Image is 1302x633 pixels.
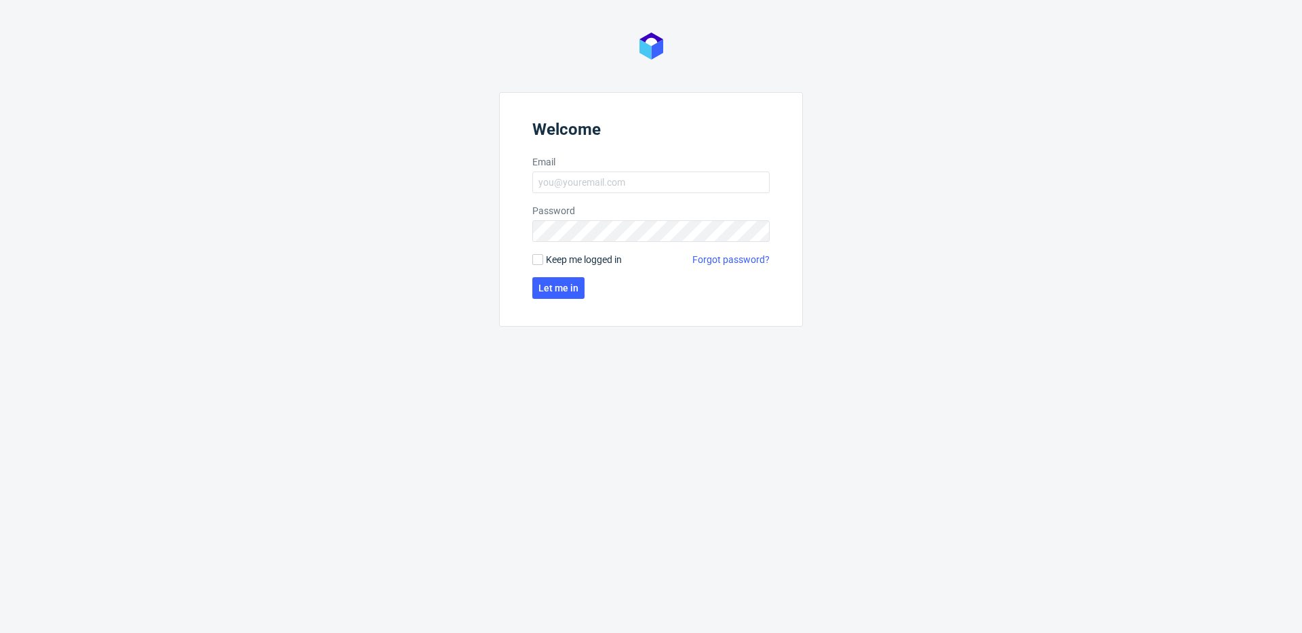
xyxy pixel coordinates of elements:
button: Let me in [532,277,585,299]
label: Password [532,204,770,218]
header: Welcome [532,120,770,144]
input: you@youremail.com [532,171,770,193]
a: Forgot password? [692,253,770,266]
span: Keep me logged in [546,253,622,266]
label: Email [532,155,770,169]
span: Let me in [538,283,578,293]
